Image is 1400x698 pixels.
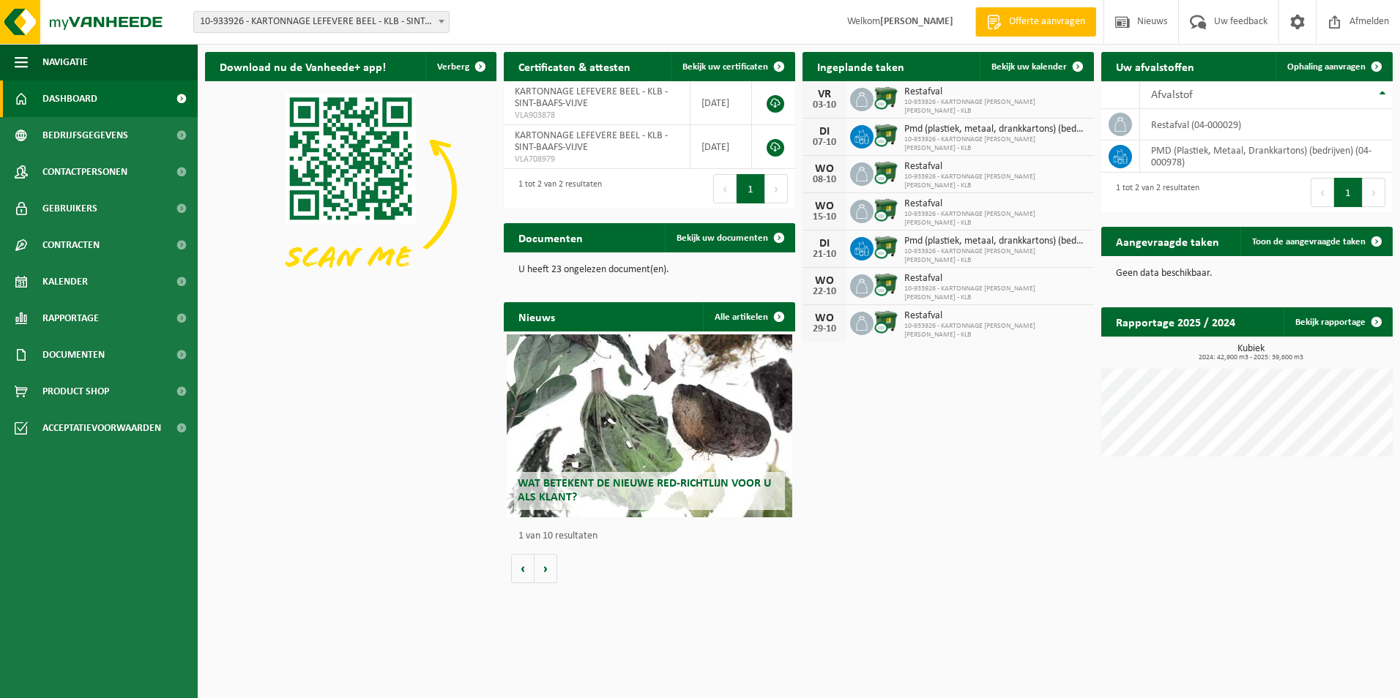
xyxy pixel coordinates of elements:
[874,272,898,297] img: WB-1100-CU
[515,110,679,121] span: VLA903878
[677,233,768,243] span: Bekijk uw documenten
[504,302,570,331] h2: Nieuws
[690,81,752,125] td: [DATE]
[904,310,1087,322] span: Restafval
[904,210,1087,228] span: 10-933926 - KARTONNAGE [PERSON_NAME] [PERSON_NAME] - KLB
[810,249,839,260] div: 21-10
[42,373,109,410] span: Product Shop
[194,12,449,32] span: 10-933926 - KARTONNAGE LEFEVERE BEEL - KLB - SINT-BAAFS-VIJVE
[810,138,839,148] div: 07-10
[504,52,645,80] h2: Certificaten & attesten
[874,198,898,222] img: WB-1100-CU
[810,89,839,100] div: VR
[205,81,496,300] img: Download de VHEPlus App
[518,531,788,541] p: 1 van 10 resultaten
[1240,227,1391,256] a: Toon de aangevraagde taken
[690,125,752,169] td: [DATE]
[42,154,127,190] span: Contactpersonen
[665,223,794,252] a: Bekijk uw documenten
[904,135,1087,153] span: 10-933926 - KARTONNAGE [PERSON_NAME] [PERSON_NAME] - KLB
[437,62,469,72] span: Verberg
[7,666,245,698] iframe: chat widget
[518,265,781,275] p: U heeft 23 ongelezen document(en).
[874,123,898,148] img: WB-1100-CU
[991,62,1067,72] span: Bekijk uw kalender
[874,86,898,110] img: WB-1100-CU
[1101,307,1250,336] h2: Rapportage 2025 / 2024
[1284,307,1391,337] a: Bekijk rapportage
[205,52,401,80] h2: Download nu de Vanheede+ app!
[42,227,100,263] span: Contracten
[1252,237,1366,247] span: Toon de aangevraagde taken
[671,52,794,81] a: Bekijk uw certificaten
[980,52,1092,81] a: Bekijk uw kalender
[737,174,765,203] button: 1
[810,175,839,185] div: 08-10
[904,236,1087,247] span: Pmd (plastiek, metaal, drankkartons) (bedrijven)
[904,161,1087,173] span: Restafval
[515,86,668,109] span: KARTONNAGE LEFEVERE BEEL - KLB - SINT-BAAFS-VIJVE
[810,312,839,324] div: WO
[1311,178,1334,207] button: Previous
[810,324,839,334] div: 29-10
[1287,62,1366,72] span: Ophaling aanvragen
[880,16,953,27] strong: [PERSON_NAME]
[535,554,557,583] button: Volgende
[425,52,495,81] button: Verberg
[904,322,1087,339] span: 10-933926 - KARTONNAGE [PERSON_NAME] [PERSON_NAME] - KLB
[904,124,1087,135] span: Pmd (plastiek, metaal, drankkartons) (bedrijven)
[904,198,1087,210] span: Restafval
[975,7,1096,37] a: Offerte aanvragen
[42,300,99,337] span: Rapportage
[42,44,88,80] span: Navigatie
[504,223,597,252] h2: Documenten
[1101,227,1234,255] h2: Aangevraagde taken
[193,11,450,33] span: 10-933926 - KARTONNAGE LEFEVERE BEEL - KLB - SINT-BAAFS-VIJVE
[42,190,97,227] span: Gebruikers
[1276,52,1391,81] a: Ophaling aanvragen
[874,309,898,334] img: WB-1100-CU
[1363,178,1385,207] button: Next
[1116,269,1378,279] p: Geen data beschikbaar.
[1101,52,1209,80] h2: Uw afvalstoffen
[1140,140,1393,173] td: PMD (Plastiek, Metaal, Drankkartons) (bedrijven) (04-000978)
[507,334,792,517] a: Wat betekent de nieuwe RED-richtlijn voor u als klant?
[803,52,919,80] h2: Ingeplande taken
[42,337,105,373] span: Documenten
[42,117,128,154] span: Bedrijfsgegevens
[713,174,737,203] button: Previous
[1109,354,1393,361] span: 2024: 42,900 m3 - 2025: 39,600 m3
[515,130,668,153] span: KARTONNAGE LEFEVERE BEEL - KLB - SINT-BAAFS-VIJVE
[810,126,839,138] div: DI
[515,154,679,165] span: VLA708979
[518,478,771,503] span: Wat betekent de nieuwe RED-richtlijn voor u als klant?
[42,410,161,446] span: Acceptatievoorwaarden
[42,263,88,300] span: Kalender
[1109,344,1393,361] h3: Kubiek
[1140,109,1393,140] td: restafval (04-000029)
[874,160,898,185] img: WB-1100-CU
[810,275,839,287] div: WO
[682,62,768,72] span: Bekijk uw certificaten
[810,212,839,222] div: 15-10
[874,235,898,260] img: WB-1100-CU
[765,174,788,203] button: Next
[1109,176,1199,209] div: 1 tot 2 van 2 resultaten
[904,173,1087,190] span: 10-933926 - KARTONNAGE [PERSON_NAME] [PERSON_NAME] - KLB
[1151,89,1193,101] span: Afvalstof
[904,98,1087,116] span: 10-933926 - KARTONNAGE [PERSON_NAME] [PERSON_NAME] - KLB
[42,80,97,117] span: Dashboard
[810,287,839,297] div: 22-10
[703,302,794,331] a: Alle artikelen
[511,554,535,583] button: Vorige
[810,100,839,110] div: 03-10
[904,285,1087,302] span: 10-933926 - KARTONNAGE [PERSON_NAME] [PERSON_NAME] - KLB
[511,173,602,205] div: 1 tot 2 van 2 resultaten
[810,200,839,212] div: WO
[1334,178,1363,207] button: 1
[904,273,1087,285] span: Restafval
[810,238,839,249] div: DI
[904,247,1087,265] span: 10-933926 - KARTONNAGE [PERSON_NAME] [PERSON_NAME] - KLB
[1005,15,1089,29] span: Offerte aanvragen
[810,163,839,175] div: WO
